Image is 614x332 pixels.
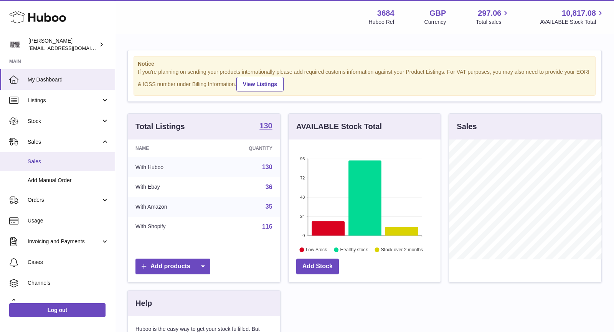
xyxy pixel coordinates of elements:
text: 0 [302,233,305,238]
a: View Listings [236,77,284,91]
span: [EMAIL_ADDRESS][DOMAIN_NAME] [28,45,113,51]
td: With Huboo [128,157,211,177]
h3: AVAILABLE Stock Total [296,121,382,132]
span: 10,817.08 [562,8,596,18]
a: Add Stock [296,259,339,274]
strong: 130 [259,122,272,129]
a: Add products [135,259,210,274]
span: Settings [28,300,109,307]
h3: Help [135,298,152,309]
span: 297.06 [478,8,501,18]
a: 36 [266,184,272,190]
span: Cases [28,259,109,266]
span: Sales [28,138,101,146]
strong: Notice [138,60,591,68]
text: 72 [300,176,305,180]
a: 297.06 Total sales [476,8,510,26]
div: Huboo Ref [369,18,394,26]
a: 130 [262,164,272,170]
th: Name [128,139,211,157]
strong: 3684 [377,8,394,18]
text: Healthy stock [340,247,368,252]
text: 96 [300,156,305,161]
div: Currency [424,18,446,26]
span: Orders [28,196,101,204]
text: Low Stock [306,247,327,252]
a: 35 [266,203,272,210]
h3: Sales [457,121,477,132]
span: Sales [28,158,109,165]
span: Invoicing and Payments [28,238,101,245]
div: If you're planning on sending your products internationally please add required customs informati... [138,68,591,91]
span: My Dashboard [28,76,109,83]
span: Total sales [476,18,510,26]
text: 48 [300,195,305,199]
td: With Ebay [128,177,211,197]
span: Listings [28,97,101,104]
text: Stock over 2 months [381,247,423,252]
div: [PERSON_NAME] [28,37,97,52]
span: Channels [28,279,109,287]
td: With Amazon [128,197,211,217]
text: 24 [300,214,305,219]
td: With Shopify [128,217,211,237]
strong: GBP [429,8,446,18]
a: 116 [262,223,272,230]
img: theinternationalventure@gmail.com [9,39,21,50]
span: Add Manual Order [28,177,109,184]
th: Quantity [211,139,280,157]
span: Stock [28,118,101,125]
a: Log out [9,303,106,317]
span: AVAILABLE Stock Total [540,18,605,26]
a: 10,817.08 AVAILABLE Stock Total [540,8,605,26]
span: Usage [28,217,109,224]
a: 130 [259,122,272,131]
h3: Total Listings [135,121,185,132]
